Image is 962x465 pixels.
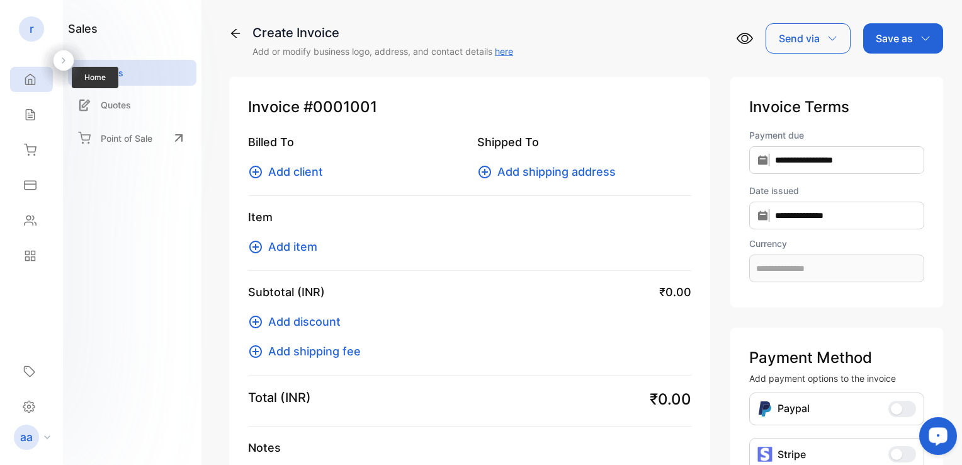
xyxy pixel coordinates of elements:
[650,388,691,411] span: ₹0.00
[101,132,152,145] p: Point of Sale
[248,439,691,456] p: Notes
[659,284,691,301] span: ₹0.00
[248,238,325,255] button: Add item
[749,347,924,369] p: Payment Method
[248,209,691,226] p: Item
[72,67,118,88] span: Home
[749,372,924,385] p: Add payment options to the invoice
[68,124,196,152] a: Point of Sale
[252,23,513,42] div: Create Invoice
[779,31,820,46] p: Send via
[68,92,196,118] a: Quotes
[248,96,691,118] p: Invoice
[252,45,513,58] p: Add or modify business logo, address, and contact details
[749,184,924,197] label: Date issued
[497,163,616,180] span: Add shipping address
[248,388,311,407] p: Total (INR)
[876,31,913,46] p: Save as
[268,163,323,180] span: Add client
[757,401,772,417] img: Icon
[248,284,325,301] p: Subtotal (INR)
[30,21,34,37] p: r
[248,134,462,151] p: Billed To
[749,96,924,118] p: Invoice Terms
[101,66,123,79] p: Sales
[495,46,513,57] a: here
[268,313,341,330] span: Add discount
[749,129,924,142] label: Payment due
[863,23,943,54] button: Save as
[757,447,772,462] img: icon
[20,429,33,445] p: aa
[101,98,131,112] p: Quotes
[477,163,623,180] button: Add shipping address
[248,313,348,330] button: Add discount
[766,23,851,54] button: Send via
[909,412,962,465] iframe: LiveChat chat widget
[248,163,331,180] button: Add client
[749,237,924,250] label: Currency
[248,343,368,360] button: Add shipping fee
[68,20,98,37] h1: sales
[303,96,377,118] span: #0001001
[778,447,806,462] p: Stripe
[778,401,810,417] p: Paypal
[477,134,691,151] p: Shipped To
[68,60,196,86] a: Sales
[268,343,361,360] span: Add shipping fee
[268,238,317,255] span: Add item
